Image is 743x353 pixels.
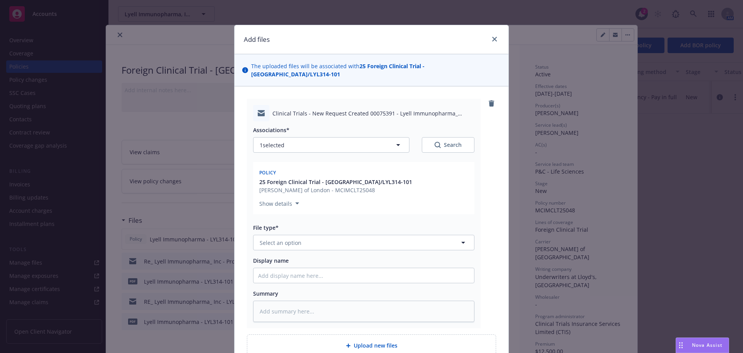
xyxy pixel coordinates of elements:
span: Summary [253,290,278,297]
span: Nova Assist [692,342,722,348]
div: Drag to move [676,338,686,353]
input: Add display name here... [253,268,474,283]
span: Select an option [260,239,301,247]
span: File type* [253,224,279,231]
span: Display name [253,257,289,264]
button: Select an option [253,235,474,250]
button: Nova Assist [676,338,729,353]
